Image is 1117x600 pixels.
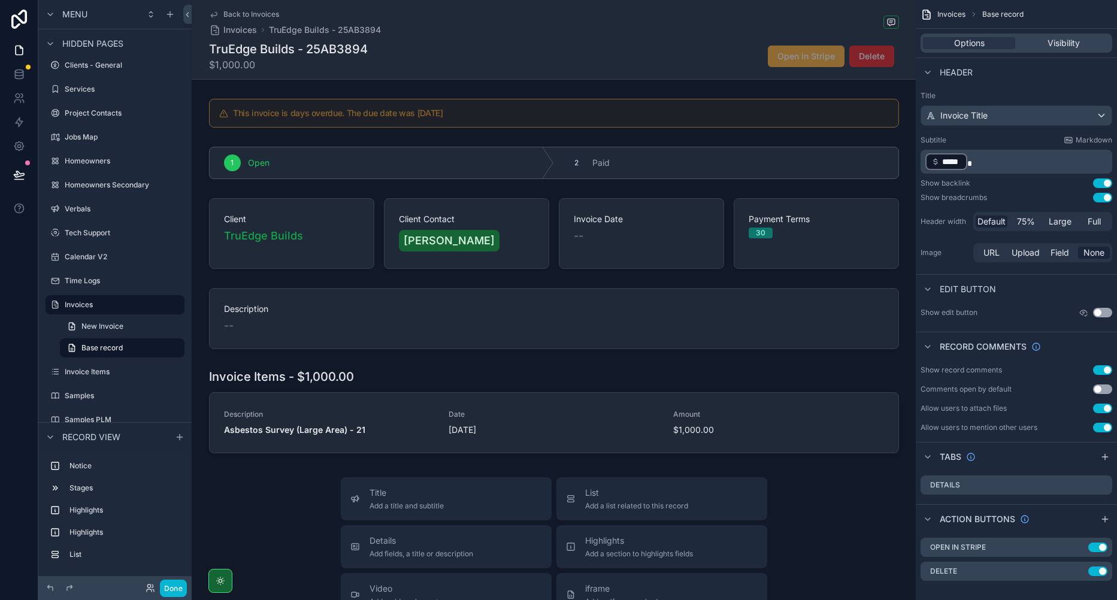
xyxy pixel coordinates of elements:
[223,24,257,36] span: Invoices
[46,80,184,99] a: Services
[269,24,381,36] a: TruEdge Builds - 25AB3894
[69,461,180,471] label: Notice
[46,386,184,405] a: Samples
[81,322,123,331] span: New Invoice
[160,580,187,597] button: Done
[921,248,968,257] label: Image
[940,283,996,295] span: Edit button
[940,66,973,78] span: Header
[62,431,120,443] span: Record view
[65,108,182,118] label: Project Contacts
[977,216,1006,228] span: Default
[1048,37,1080,49] span: Visibility
[930,543,986,552] label: Open in Stripe
[65,300,177,310] label: Invoices
[46,199,184,219] a: Verbals
[940,513,1015,525] span: Action buttons
[954,37,985,49] span: Options
[65,204,182,214] label: Verbals
[46,271,184,290] a: Time Logs
[81,343,123,353] span: Base record
[209,57,368,72] span: $1,000.00
[1051,247,1069,259] span: Field
[46,151,184,171] a: Homeowners
[585,583,658,595] span: iframe
[983,247,1000,259] span: URL
[60,338,184,357] a: Base record
[930,566,957,576] label: Delete
[921,404,1007,413] div: Allow users to attach files
[930,480,960,490] label: Details
[209,10,279,19] a: Back to Invoices
[921,365,1002,375] div: Show record comments
[46,104,184,123] a: Project Contacts
[65,252,182,262] label: Calendar V2
[46,295,184,314] a: Invoices
[921,217,968,226] label: Header width
[65,84,182,94] label: Services
[69,528,180,537] label: Highlights
[62,8,87,20] span: Menu
[370,583,438,595] span: Video
[38,451,192,576] div: scrollable content
[65,415,182,425] label: Samples PLM
[556,525,767,568] button: HighlightsAdd a section to highlights fields
[921,423,1037,432] div: Allow users to mention other users
[46,56,184,75] a: Clients - General
[921,308,977,317] label: Show edit button
[982,10,1024,19] span: Base record
[65,180,182,190] label: Homeowners Secondary
[209,41,368,57] h1: TruEdge Builds - 25AB3894
[940,110,988,122] span: Invoice Title
[921,384,1012,394] div: Comments open by default
[370,501,444,511] span: Add a title and subtitle
[585,549,693,559] span: Add a section to highlights fields
[585,487,688,499] span: List
[921,105,1112,126] button: Invoice Title
[46,362,184,381] a: Invoice Items
[65,276,182,286] label: Time Logs
[62,38,123,50] span: Hidden pages
[921,193,987,202] div: Show breadcrumbs
[1083,247,1104,259] span: None
[65,391,182,401] label: Samples
[46,247,184,266] a: Calendar V2
[1049,216,1071,228] span: Large
[921,135,946,145] label: Subtitle
[1017,216,1035,228] span: 75%
[1012,247,1040,259] span: Upload
[60,317,184,336] a: New Invoice
[223,10,279,19] span: Back to Invoices
[69,550,180,559] label: List
[69,505,180,515] label: Highlights
[46,175,184,195] a: Homeowners Secondary
[46,410,184,429] a: Samples PLM
[65,132,182,142] label: Jobs Map
[921,178,970,188] div: Show backlink
[921,91,1112,101] label: Title
[341,477,552,520] button: TitleAdd a title and subtitle
[370,487,444,499] span: Title
[370,535,473,547] span: Details
[1076,135,1112,145] span: Markdown
[46,223,184,243] a: Tech Support
[65,156,182,166] label: Homeowners
[65,60,182,70] label: Clients - General
[556,477,767,520] button: ListAdd a list related to this record
[341,525,552,568] button: DetailsAdd fields, a title or description
[585,501,688,511] span: Add a list related to this record
[46,128,184,147] a: Jobs Map
[937,10,965,19] span: Invoices
[1064,135,1112,145] a: Markdown
[65,228,182,238] label: Tech Support
[65,367,182,377] label: Invoice Items
[1088,216,1101,228] span: Full
[209,24,257,36] a: Invoices
[940,451,961,463] span: Tabs
[585,535,693,547] span: Highlights
[370,549,473,559] span: Add fields, a title or description
[69,483,180,493] label: Stages
[940,341,1027,353] span: Record comments
[921,150,1112,174] div: scrollable content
